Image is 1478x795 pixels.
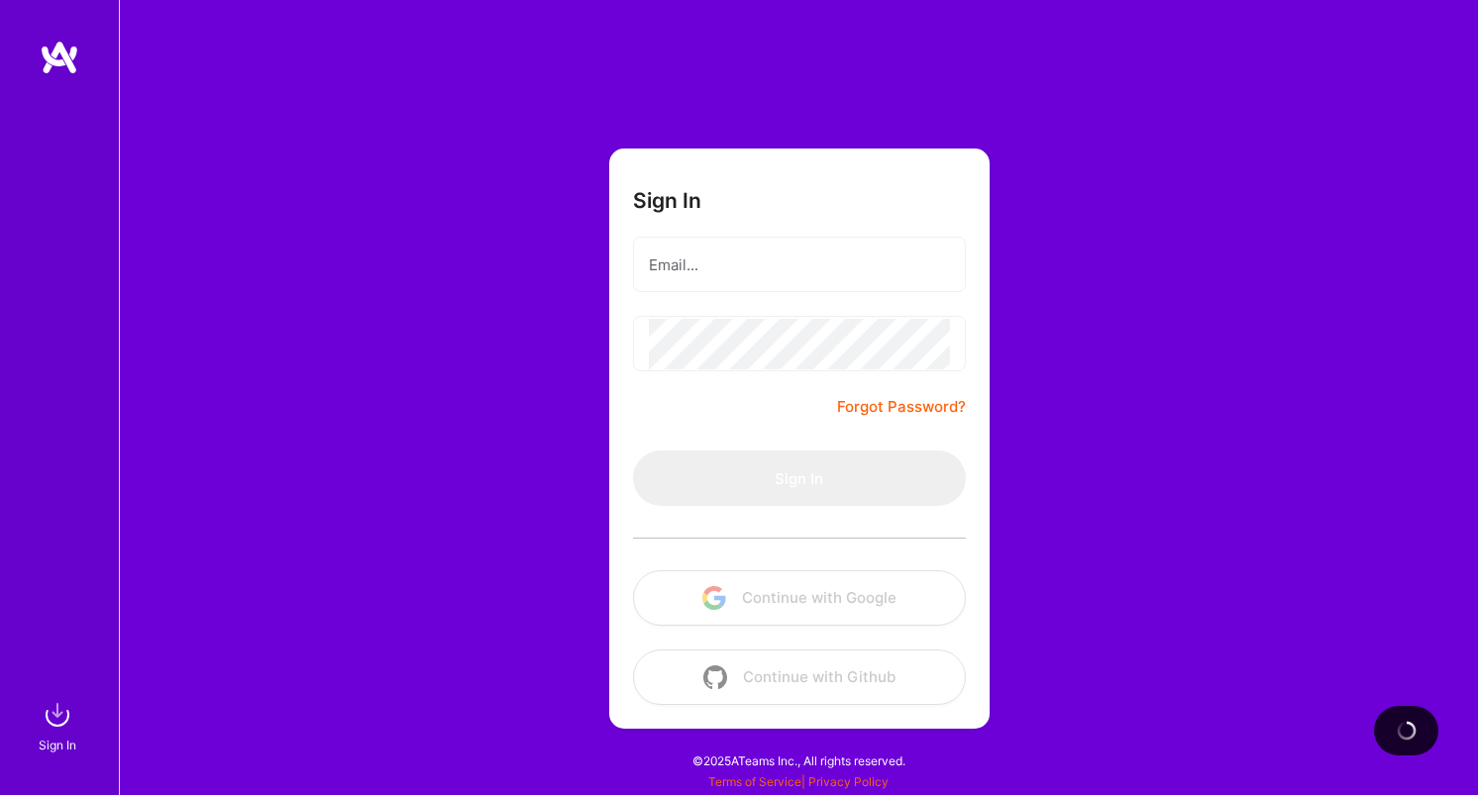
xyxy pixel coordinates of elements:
[42,695,77,755] a: sign inSign In
[633,649,966,705] button: Continue with Github
[708,774,801,789] a: Terms of Service
[39,735,76,755] div: Sign In
[633,450,966,506] button: Sign In
[808,774,889,789] a: Privacy Policy
[40,40,79,75] img: logo
[708,774,889,789] span: |
[703,665,727,689] img: icon
[119,736,1478,785] div: © 2025 ATeams Inc., All rights reserved.
[38,695,77,735] img: sign in
[633,570,966,626] button: Continue with Google
[837,395,966,419] a: Forgot Password?
[633,188,701,213] h3: Sign In
[649,240,950,290] input: Email...
[1394,718,1419,743] img: loading
[702,586,726,610] img: icon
